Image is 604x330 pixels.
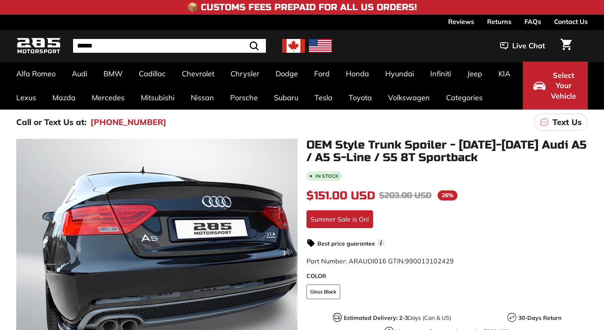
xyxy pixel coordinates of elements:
[459,62,490,86] a: Jeep
[174,62,222,86] a: Chevrolet
[16,37,61,56] img: Logo_285_Motorsport_areodynamics_components
[490,36,556,56] button: Live Chat
[405,257,454,265] span: 990013102429
[91,116,166,128] a: [PHONE_NUMBER]
[556,32,576,60] a: Cart
[306,272,588,280] label: COLOR
[448,15,474,28] a: Reviews
[338,62,377,86] a: Honda
[438,86,491,110] a: Categories
[550,70,577,101] span: Select Your Vehicle
[518,314,561,321] strong: 30-Days Return
[552,116,582,128] p: Text Us
[266,86,306,110] a: Subaru
[84,86,133,110] a: Mercedes
[133,86,183,110] a: Mitsubishi
[306,86,341,110] a: Tesla
[187,2,417,12] h4: 📦 Customs Fees Prepaid for All US Orders!
[377,62,422,86] a: Hyundai
[16,116,86,128] p: Call or Text Us at:
[523,62,588,110] button: Select Your Vehicle
[344,314,408,321] strong: Estimated Delivery: 2-3
[267,62,306,86] a: Dodge
[490,62,518,86] a: KIA
[8,62,64,86] a: Alfa Romeo
[44,86,84,110] a: Mazda
[306,257,454,265] span: Part Number: ARAUDI016 GTIN:
[131,62,174,86] a: Cadillac
[341,86,380,110] a: Toyota
[422,62,459,86] a: Infiniti
[512,41,545,51] span: Live Chat
[8,86,44,110] a: Lexus
[379,190,431,201] span: $203.00 USD
[306,139,588,164] h1: OEM Style Trunk Spoiler - [DATE]-[DATE] Audi A5 / A5 S-Line / S5 8T Sportback
[487,15,511,28] a: Returns
[306,62,338,86] a: Ford
[183,86,222,110] a: Nissan
[344,314,451,322] p: Days (Can & US)
[73,39,266,53] input: Search
[438,190,457,201] span: 26%
[377,239,385,247] span: i
[95,62,131,86] a: BMW
[64,62,95,86] a: Audi
[222,62,267,86] a: Chrysler
[524,15,541,28] a: FAQs
[306,189,375,203] span: $151.00 USD
[554,15,588,28] a: Contact Us
[380,86,438,110] a: Volkswagen
[222,86,266,110] a: Porsche
[306,210,373,228] div: Summer Sale is On!
[317,240,375,247] strong: Best price guarantee
[315,174,339,179] b: In stock
[534,114,588,131] a: Text Us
